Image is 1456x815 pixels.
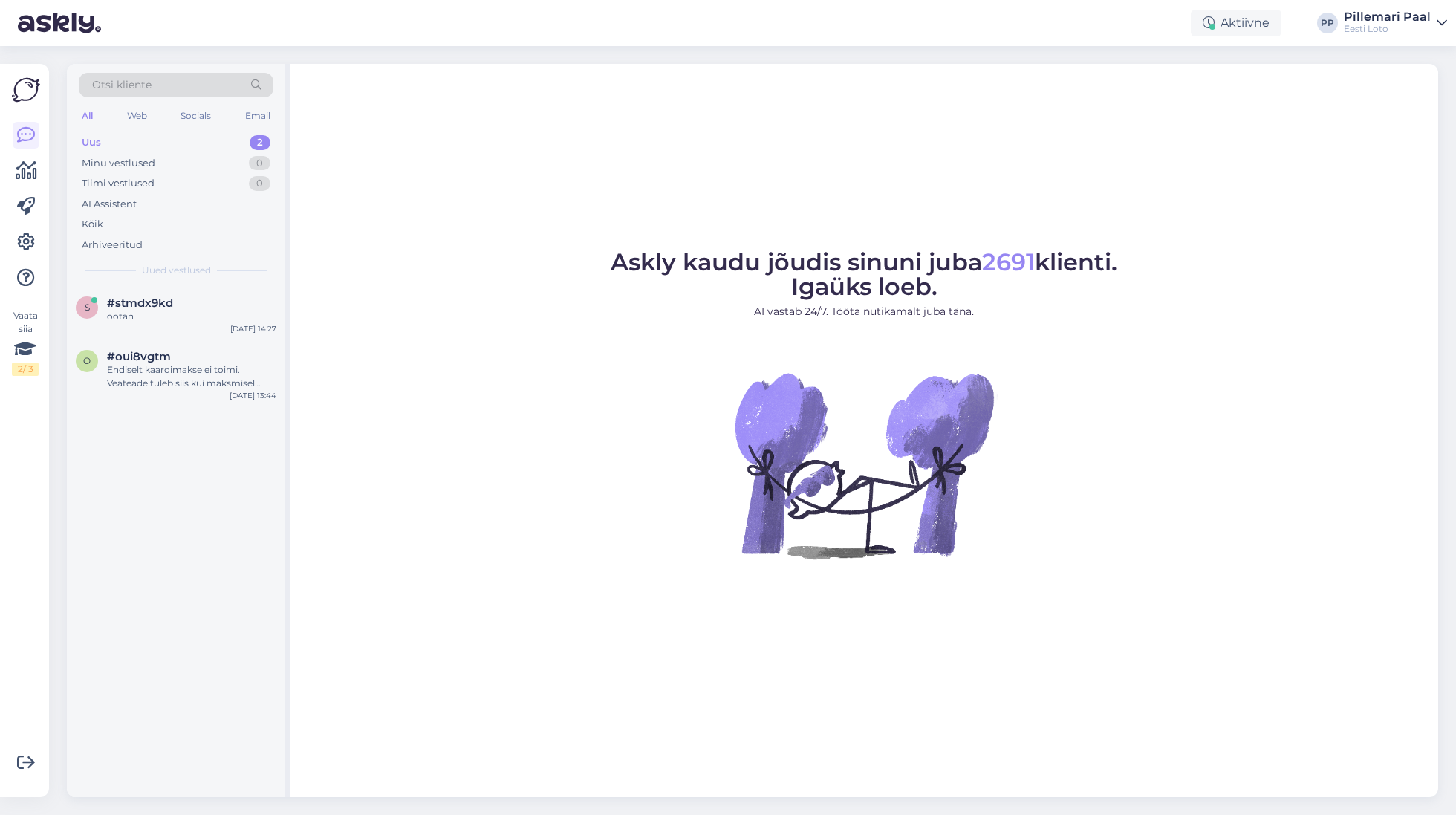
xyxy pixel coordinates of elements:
div: Tiimi vestlused [82,176,155,191]
img: Askly Logo [12,76,40,104]
div: 2 [250,135,270,150]
div: Aktiivne [1191,10,1281,36]
div: Kõik [82,217,103,232]
div: Pillemari Paal [1344,11,1431,23]
span: Uued vestlused [142,264,211,277]
div: Email [242,106,273,126]
div: Eesti Loto [1344,23,1431,35]
span: Otsi kliente [92,77,152,93]
div: [DATE] 14:27 [230,323,276,334]
div: Arhiveeritud [82,238,143,253]
p: AI vastab 24/7. Tööta nutikamalt juba täna. [611,304,1117,319]
div: 0 [249,156,270,171]
span: s [85,302,90,313]
span: o [83,355,91,366]
a: Pillemari PaalEesti Loto [1344,11,1447,35]
div: ootan [107,310,276,323]
span: #stmdx9kd [107,296,173,310]
div: Minu vestlused [82,156,155,171]
span: Askly kaudu jõudis sinuni juba klienti. Igaüks loeb. [611,247,1117,301]
div: PP [1317,13,1338,33]
div: 0 [249,176,270,191]
img: No Chat active [730,331,998,599]
div: Endiselt kaardimakse ei toimi. Veateade tuleb siis kui maksmisel vajutan kaardimakse peale ja hak... [107,363,276,390]
div: Web [124,106,150,126]
div: 2 / 3 [12,363,39,376]
div: All [79,106,96,126]
div: Socials [178,106,214,126]
div: [DATE] 13:44 [230,390,276,401]
span: 2691 [982,247,1035,276]
div: Uus [82,135,101,150]
div: AI Assistent [82,197,137,212]
span: #oui8vgtm [107,350,171,363]
div: Vaata siia [12,309,39,376]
